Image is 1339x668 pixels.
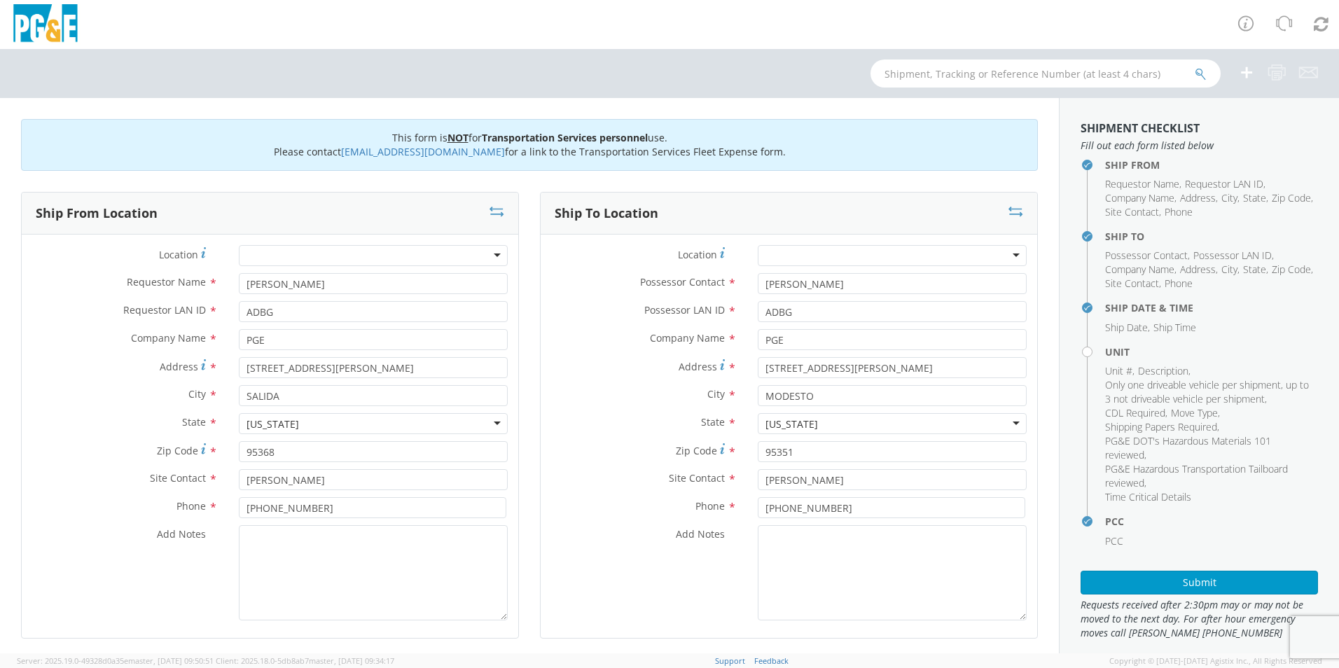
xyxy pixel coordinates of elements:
div: [US_STATE] [247,417,299,431]
span: Ship Time [1153,321,1196,334]
span: Ship Date [1105,321,1148,334]
li: , [1243,191,1268,205]
li: , [1105,177,1181,191]
li: , [1105,420,1219,434]
span: Zip Code [1272,263,1311,276]
span: Zip Code [157,444,198,457]
h3: Ship To Location [555,207,658,221]
li: , [1105,249,1190,263]
span: City [188,387,206,401]
span: Fill out each form listed below [1081,139,1318,153]
li: , [1272,191,1313,205]
span: PCC [1105,534,1123,548]
span: Address [1180,191,1216,204]
span: Requestor Name [127,275,206,288]
li: , [1180,263,1218,277]
span: Site Contact [1105,277,1159,290]
span: State [1243,263,1266,276]
span: City [1221,191,1237,204]
span: Requestor LAN ID [123,303,206,316]
span: Company Name [131,331,206,345]
h3: Ship From Location [36,207,158,221]
span: Add Notes [676,527,725,541]
span: Server: 2025.19.0-49328d0a35e [17,655,214,666]
h4: Unit [1105,347,1318,357]
span: City [1221,263,1237,276]
span: Possessor LAN ID [644,303,725,316]
li: , [1105,364,1135,378]
span: PG&E Hazardous Transportation Tailboard reviewed [1105,462,1288,489]
span: Site Contact [669,471,725,485]
li: , [1221,263,1240,277]
li: , [1105,378,1314,406]
span: Description [1138,364,1188,377]
a: Support [715,655,745,666]
li: , [1105,406,1167,420]
span: Zip Code [1272,191,1311,204]
div: This form is for use. Please contact for a link to the Transportation Services Fleet Expense form. [21,119,1038,171]
span: master, [DATE] 09:34:17 [309,655,394,666]
span: Copyright © [DATE]-[DATE] Agistix Inc., All Rights Reserved [1109,655,1322,667]
li: , [1105,462,1314,490]
span: Time Critical Details [1105,490,1191,503]
h4: Ship From [1105,160,1318,170]
span: CDL Required [1105,406,1165,419]
span: Add Notes [157,527,206,541]
span: Zip Code [676,444,717,457]
span: Unit # [1105,364,1132,377]
li: , [1105,191,1177,205]
span: Only one driveable vehicle per shipment, up to 3 not driveable vehicle per shipment [1105,378,1309,405]
li: , [1193,249,1274,263]
span: Company Name [650,331,725,345]
a: [EMAIL_ADDRESS][DOMAIN_NAME] [341,145,505,158]
b: Transportation Services personnel [482,131,648,144]
li: , [1272,263,1313,277]
span: State [182,415,206,429]
span: Location [159,248,198,261]
span: Company Name [1105,191,1174,204]
span: Possessor Contact [640,275,725,288]
li: , [1171,406,1220,420]
span: City [707,387,725,401]
span: Phone [176,499,206,513]
span: Location [678,248,717,261]
span: Phone [1165,205,1193,218]
div: [US_STATE] [765,417,818,431]
h4: PCC [1105,516,1318,527]
span: Shipping Papers Required [1105,420,1217,433]
span: Requests received after 2:30pm may or may not be moved to the next day. For after hour emergency ... [1081,598,1318,640]
span: Possessor Contact [1105,249,1188,262]
span: Site Contact [1105,205,1159,218]
strong: Shipment Checklist [1081,120,1200,136]
span: Site Contact [150,471,206,485]
span: master, [DATE] 09:50:51 [128,655,214,666]
h4: Ship Date & Time [1105,302,1318,313]
span: Phone [1165,277,1193,290]
span: Company Name [1105,263,1174,276]
span: PG&E DOT's Hazardous Materials 101 reviewed [1105,434,1271,461]
li: , [1221,191,1240,205]
li: , [1105,277,1161,291]
li: , [1180,191,1218,205]
h4: Ship To [1105,231,1318,242]
span: State [701,415,725,429]
span: Client: 2025.18.0-5db8ab7 [216,655,394,666]
span: Address [1180,263,1216,276]
li: , [1105,434,1314,462]
span: Phone [695,499,725,513]
span: State [1243,191,1266,204]
u: NOT [448,131,469,144]
span: Requestor LAN ID [1185,177,1263,190]
span: Possessor LAN ID [1193,249,1272,262]
span: Requestor Name [1105,177,1179,190]
img: pge-logo-06675f144f4cfa6a6814.png [11,4,81,46]
li: , [1105,205,1161,219]
span: Address [679,360,717,373]
li: , [1138,364,1191,378]
button: Submit [1081,571,1318,594]
li: , [1105,321,1150,335]
li: , [1243,263,1268,277]
li: , [1105,263,1177,277]
a: Feedback [754,655,789,666]
input: Shipment, Tracking or Reference Number (at least 4 chars) [870,60,1221,88]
